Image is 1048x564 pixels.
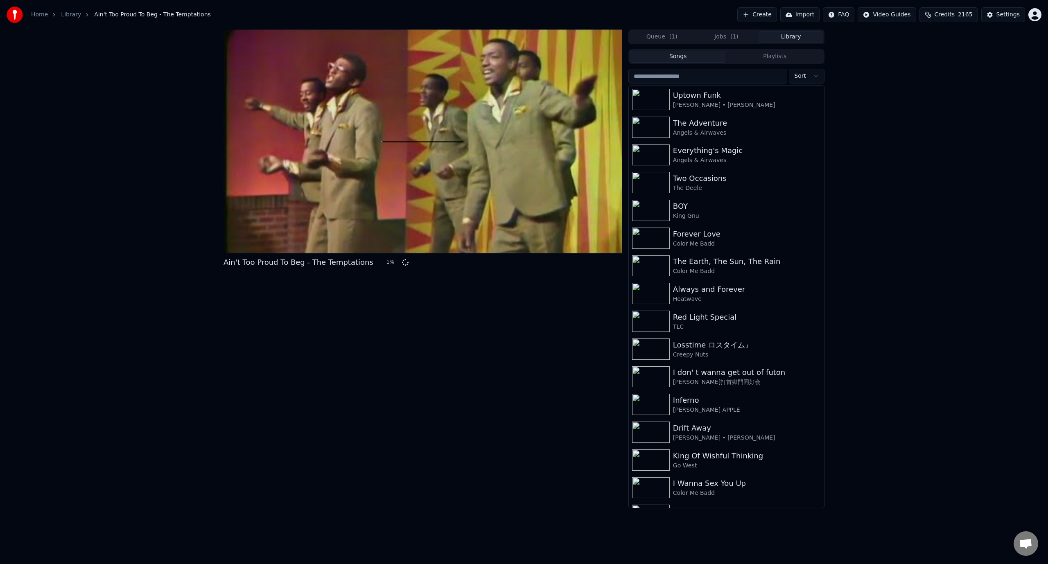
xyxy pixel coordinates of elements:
div: Heatwave [673,295,821,303]
div: I Wanna Sex You Up [673,478,821,489]
button: Playlists [726,51,823,63]
div: King Gnu [673,212,821,220]
span: Ain't Too Proud To Beg - The Temptations [94,11,211,19]
a: Home [31,11,48,19]
button: Import [780,7,820,22]
span: 2165 [958,11,973,19]
div: I don' t wanna get out of futon [673,367,821,378]
div: BOY [673,201,821,212]
div: Always and Forever [673,284,821,295]
nav: breadcrumb [31,11,211,19]
div: Color Me Badd [673,240,821,248]
button: Queue [630,31,694,43]
span: ( 1 ) [669,33,678,41]
div: Creepy Nuts [673,351,821,359]
div: Ain't Too Proud To Beg - The Temptations [224,257,373,268]
div: [PERSON_NAME]打首獄門同好会 [673,378,821,386]
div: Inferno [673,395,821,406]
span: Credits [935,11,955,19]
span: Sort [794,72,806,80]
div: 1 % [386,259,399,266]
div: Angels & Airwaves [673,129,821,137]
div: Two Occasions [673,173,821,184]
div: Uptown Funk [673,90,821,101]
div: Color Me Badd [673,489,821,497]
div: Color Me Badd [673,267,821,275]
div: [PERSON_NAME] • [PERSON_NAME] [673,101,821,109]
div: Angels & Airwaves [673,156,821,165]
button: Create [737,7,777,22]
div: TLC [673,323,821,331]
button: Video Guides [858,7,916,22]
div: The Earth, The Sun, The Rain [673,256,821,267]
div: Losstime ロスタイム』 [673,339,821,351]
div: [PERSON_NAME] • [PERSON_NAME] [673,434,821,442]
button: Credits2165 [919,7,978,22]
div: The Deele [673,184,821,192]
div: I Adore Mi Amor [673,505,821,517]
a: Open chat [1014,531,1038,556]
div: Settings [996,11,1020,19]
div: Red Light Special [673,311,821,323]
div: Forever Love [673,228,821,240]
div: Everything's Magic [673,145,821,156]
a: Library [61,11,81,19]
button: Songs [630,51,727,63]
div: Go West [673,462,821,470]
div: Drift Away [673,422,821,434]
img: youka [7,7,23,23]
span: ( 1 ) [730,33,739,41]
div: King Of Wishful Thinking [673,450,821,462]
div: [PERSON_NAME] APPLE [673,406,821,414]
div: The Adventure [673,117,821,129]
button: FAQ [823,7,854,22]
button: Jobs [694,31,759,43]
button: Settings [981,7,1025,22]
button: Library [759,31,823,43]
